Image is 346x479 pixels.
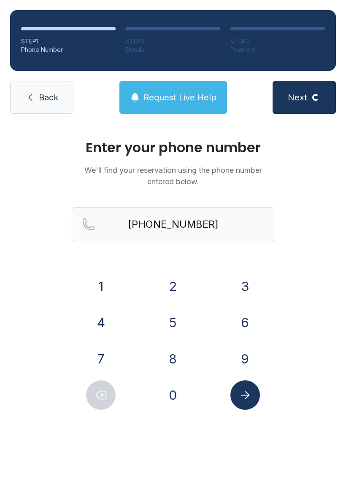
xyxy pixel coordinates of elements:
[86,272,116,301] button: 1
[230,308,260,337] button: 6
[21,46,116,54] div: Phone Number
[72,207,274,241] input: Reservation phone number
[158,272,188,301] button: 2
[230,344,260,374] button: 9
[230,37,325,46] div: STEP 3
[230,46,325,54] div: Payment
[230,272,260,301] button: 3
[126,37,220,46] div: STEP 2
[158,344,188,374] button: 8
[126,46,220,54] div: Details
[143,91,216,103] span: Request Live Help
[86,380,116,410] button: Delete number
[288,91,307,103] span: Next
[86,344,116,374] button: 7
[158,380,188,410] button: 0
[230,380,260,410] button: Submit lookup form
[72,164,274,187] p: We'll find your reservation using the phone number entered below.
[86,308,116,337] button: 4
[39,91,58,103] span: Back
[158,308,188,337] button: 5
[21,37,116,46] div: STEP 1
[72,141,274,154] h1: Enter your phone number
